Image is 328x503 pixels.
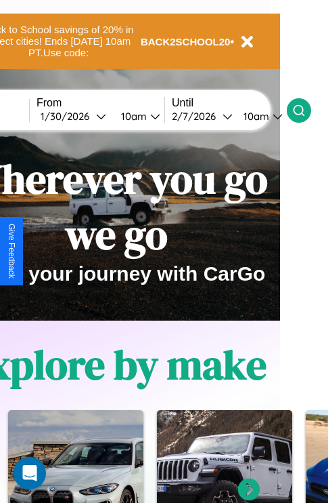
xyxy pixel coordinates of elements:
label: Until [172,97,287,109]
div: Give Feedback [7,224,16,279]
div: 1 / 30 / 2026 [41,110,96,123]
div: Open Intercom Messenger [14,457,46,489]
button: 10am [233,109,287,123]
div: 10am [114,110,150,123]
div: 2 / 7 / 2026 [172,110,222,123]
div: 10am [237,110,273,123]
b: BACK2SCHOOL20 [141,36,231,47]
button: 10am [110,109,164,123]
label: From [37,97,164,109]
button: 1/30/2026 [37,109,110,123]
